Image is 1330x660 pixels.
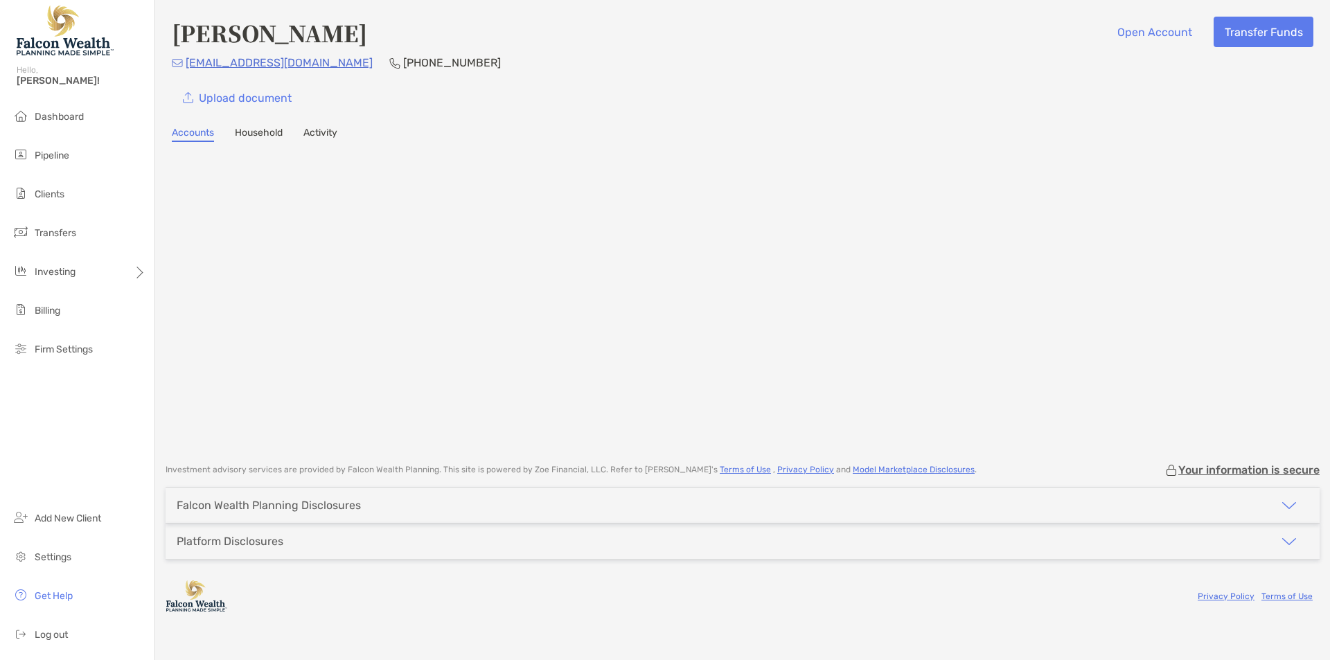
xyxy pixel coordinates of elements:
a: Terms of Use [720,465,771,474]
p: Your information is secure [1178,463,1320,476]
div: Platform Disclosures [177,535,283,548]
img: Falcon Wealth Planning Logo [17,6,114,55]
img: transfers icon [12,224,29,240]
span: Log out [35,629,68,641]
img: add_new_client icon [12,509,29,526]
img: pipeline icon [12,146,29,163]
span: [PERSON_NAME]! [17,75,146,87]
p: Investment advisory services are provided by Falcon Wealth Planning . This site is powered by Zoe... [166,465,977,475]
img: Phone Icon [389,57,400,69]
a: Accounts [172,127,214,142]
a: Privacy Policy [777,465,834,474]
h4: [PERSON_NAME] [172,17,367,48]
a: Activity [303,127,337,142]
span: Settings [35,551,71,563]
img: billing icon [12,301,29,318]
span: Dashboard [35,111,84,123]
span: Clients [35,188,64,200]
img: settings icon [12,548,29,564]
img: investing icon [12,262,29,279]
p: [PHONE_NUMBER] [403,54,501,71]
a: Household [235,127,283,142]
p: [EMAIL_ADDRESS][DOMAIN_NAME] [186,54,373,71]
img: get-help icon [12,587,29,603]
img: icon arrow [1281,533,1297,550]
span: Firm Settings [35,344,93,355]
span: Get Help [35,590,73,602]
a: Upload document [172,82,302,113]
img: clients icon [12,185,29,202]
div: Falcon Wealth Planning Disclosures [177,499,361,512]
a: Model Marketplace Disclosures [853,465,975,474]
span: Billing [35,305,60,316]
img: icon arrow [1281,497,1297,514]
button: Transfer Funds [1214,17,1313,47]
a: Terms of Use [1261,591,1313,601]
img: button icon [183,92,193,104]
img: logout icon [12,625,29,642]
span: Add New Client [35,512,101,524]
img: dashboard icon [12,107,29,124]
img: Email Icon [172,59,183,67]
img: company logo [166,580,228,612]
a: Privacy Policy [1198,591,1254,601]
span: Investing [35,266,76,278]
span: Transfers [35,227,76,239]
img: firm-settings icon [12,340,29,357]
span: Pipeline [35,150,69,161]
button: Open Account [1106,17,1203,47]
